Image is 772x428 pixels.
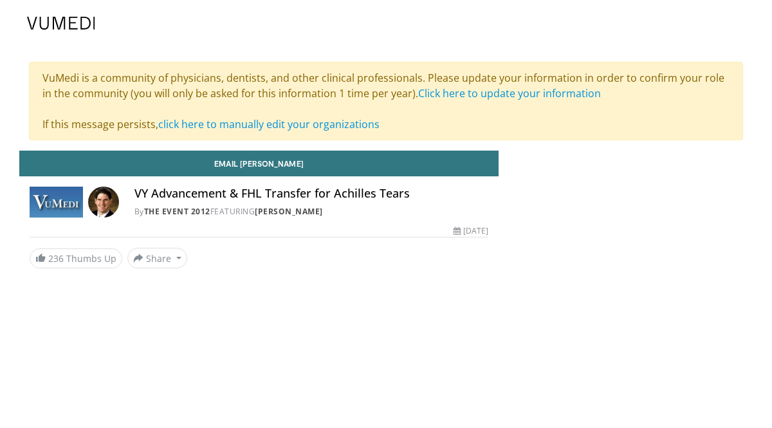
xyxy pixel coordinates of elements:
a: The Event 2012 [144,206,210,217]
img: VuMedi Logo [27,17,95,30]
img: The Event 2012 [30,187,83,218]
a: 236 Thumbs Up [30,248,122,268]
a: click here to manually edit your organizations [158,117,380,131]
div: By FEATURING [134,206,488,218]
h4: VY Advancement & FHL Transfer for Achilles Tears [134,187,488,201]
a: Email [PERSON_NAME] [19,151,499,176]
div: VuMedi is a community of physicians, dentists, and other clinical professionals. Please update yo... [29,62,743,140]
img: Avatar [88,187,119,218]
button: Share [127,248,187,268]
span: 236 [48,252,64,265]
div: [DATE] [454,225,488,237]
a: Click here to update your information [418,86,601,100]
a: [PERSON_NAME] [255,206,323,217]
